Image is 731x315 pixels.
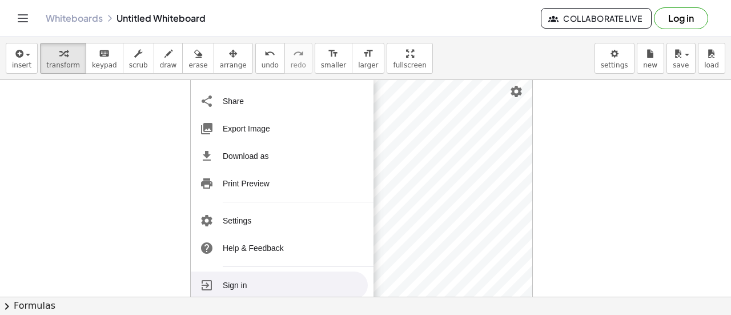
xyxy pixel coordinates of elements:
button: format_sizesmaller [315,43,352,74]
img: svg+xml;base64,PHN2ZyB4bWxucz0iaHR0cDovL3d3dy53My5vcmcvMjAwMC9zdmciIHdpZHRoPSIyNCIgaGVpZ2h0PSIyNC... [200,94,214,108]
span: settings [601,61,628,69]
button: settings [595,43,634,74]
button: new [637,43,664,74]
button: arrange [214,43,253,74]
li: Download as [191,142,368,170]
span: transform [46,61,80,69]
button: Log in [654,7,708,29]
i: undo [264,47,275,61]
img: svg+xml;base64,PHN2ZyB4bWxucz0iaHR0cDovL3d3dy53My5vcmcvMjAwMC9zdmciIGhlaWdodD0iMjQiIHZpZXdCb3g9Ij... [200,241,214,255]
span: smaller [321,61,346,69]
canvas: Graphics View 1 [232,75,532,303]
span: new [643,61,657,69]
span: insert [12,61,31,69]
span: scrub [129,61,148,69]
i: keyboard [99,47,110,61]
button: transform [40,43,86,74]
div: Graphing Calculator [190,75,533,304]
img: svg+xml;base64,PHN2ZyB4bWxucz0iaHR0cDovL3d3dy53My5vcmcvMjAwMC9zdmciIHdpZHRoPSIyNCIgaGVpZ2h0PSIyNC... [200,214,214,228]
button: fullscreen [387,43,432,74]
img: svg+xml;base64,PHN2ZyB4bWxucz0iaHR0cDovL3d3dy53My5vcmcvMjAwMC9zdmciIGhlaWdodD0iMjQiIHZpZXdCb3g9Ij... [200,278,214,292]
button: draw [154,43,183,74]
button: keyboardkeypad [86,43,123,74]
i: format_size [328,47,339,61]
button: scrub [123,43,154,74]
button: Settings [506,81,527,102]
button: save [666,43,696,74]
span: erase [188,61,207,69]
span: Collaborate Live [551,13,642,23]
span: undo [262,61,279,69]
button: format_sizelarger [352,43,384,74]
i: redo [293,47,304,61]
button: redoredo [284,43,312,74]
span: keypad [92,61,117,69]
li: Export Image [191,115,368,142]
img: svg+xml;base64,PHN2ZyB4bWxucz0iaHR0cDovL3d3dy53My5vcmcvMjAwMC9zdmciIHdpZHRoPSIyNCIgaGVpZ2h0PSIyNC... [200,149,214,163]
li: Help & Feedback [191,234,368,262]
button: undoundo [255,43,285,74]
span: larger [358,61,378,69]
span: draw [160,61,177,69]
li: Share [191,87,368,115]
span: save [673,61,689,69]
img: svg+xml;base64,PHN2ZyB4bWxucz0iaHR0cDovL3d3dy53My5vcmcvMjAwMC9zdmciIHdpZHRoPSIyNCIgaGVpZ2h0PSIyNC... [200,122,214,135]
button: Toggle navigation [14,9,32,27]
span: fullscreen [393,61,426,69]
li: Print Preview [191,170,368,197]
button: erase [182,43,214,74]
img: svg+xml;base64,PHN2ZyB4bWxucz0iaHR0cDovL3d3dy53My5vcmcvMjAwMC9zdmciIHdpZHRoPSIyNCIgaGVpZ2h0PSIyNC... [200,177,214,190]
span: load [704,61,719,69]
a: Whiteboards [46,13,103,24]
span: redo [291,61,306,69]
li: Settings [191,207,368,234]
i: format_size [363,47,373,61]
button: insert [6,43,38,74]
button: load [698,43,725,74]
li: Sign in [191,272,368,299]
button: Collaborate Live [541,8,652,29]
span: arrange [220,61,247,69]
